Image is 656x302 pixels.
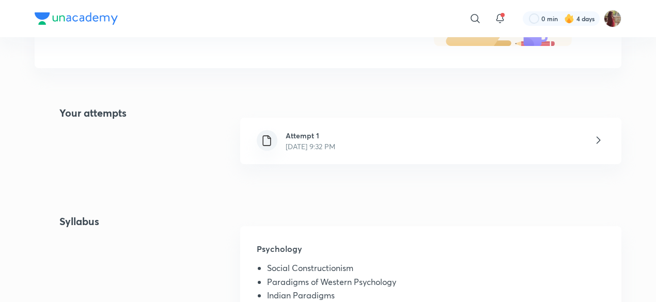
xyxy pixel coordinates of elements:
[35,12,118,25] img: Company Logo
[35,105,127,177] h4: Your attempts
[267,263,605,277] li: Social Constructionism
[604,10,621,27] img: Srishti Sharma
[267,277,605,291] li: Paradigms of Western Psychology
[286,130,335,141] h6: Attempt 1
[564,13,574,24] img: streak
[260,134,273,147] img: file
[257,243,605,263] h5: Psychology
[286,141,335,152] p: [DATE] 9:32 PM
